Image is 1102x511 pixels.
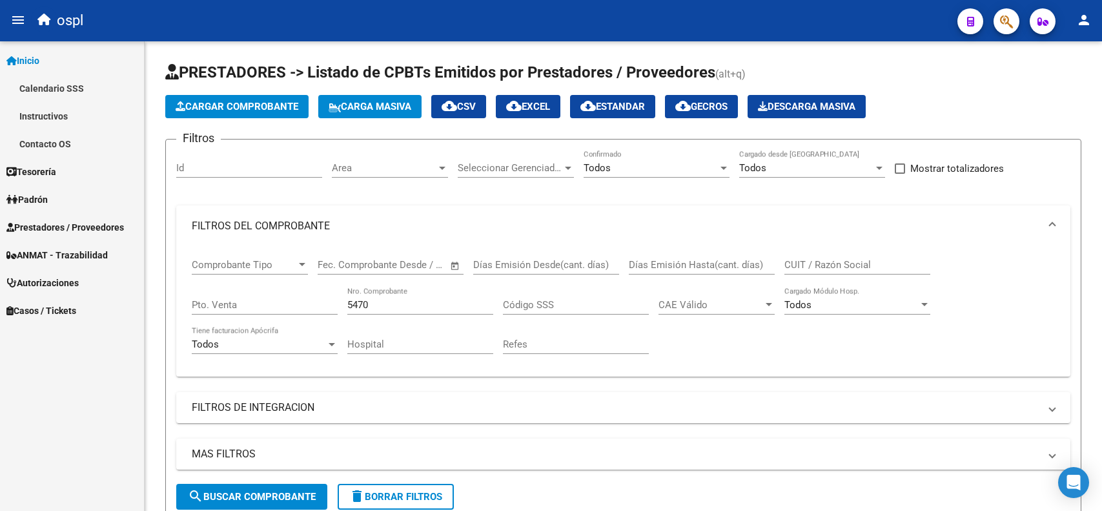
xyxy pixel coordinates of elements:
[442,98,457,114] mat-icon: cloud_download
[10,12,26,28] mat-icon: menu
[349,491,442,503] span: Borrar Filtros
[338,484,454,510] button: Borrar Filtros
[580,101,645,112] span: Estandar
[748,95,866,118] button: Descarga Masiva
[506,101,550,112] span: EXCEL
[176,247,1070,377] div: FILTROS DEL COMPROBANTE
[165,63,715,81] span: PRESTADORES -> Listado de CPBTs Emitidos por Prestadores / Proveedores
[431,95,486,118] button: CSV
[458,162,562,174] span: Seleccionar Gerenciador
[188,488,203,504] mat-icon: search
[442,101,476,112] span: CSV
[506,98,522,114] mat-icon: cloud_download
[176,129,221,147] h3: Filtros
[176,392,1070,423] mat-expansion-panel-header: FILTROS DE INTEGRACION
[675,101,728,112] span: Gecros
[1058,467,1089,498] div: Open Intercom Messenger
[6,54,39,68] span: Inicio
[758,101,855,112] span: Descarga Masiva
[176,439,1070,470] mat-expansion-panel-header: MAS FILTROS
[318,259,370,271] input: Fecha inicio
[6,276,79,290] span: Autorizaciones
[784,299,811,311] span: Todos
[349,488,365,504] mat-icon: delete
[176,101,298,112] span: Cargar Comprobante
[570,95,655,118] button: Estandar
[6,220,124,235] span: Prestadores / Proveedores
[176,484,327,510] button: Buscar Comprobante
[675,98,691,114] mat-icon: cloud_download
[584,162,611,174] span: Todos
[332,162,436,174] span: Area
[382,259,444,271] input: Fecha fin
[318,95,422,118] button: Carga Masiva
[1076,12,1092,28] mat-icon: person
[496,95,560,118] button: EXCEL
[176,205,1070,247] mat-expansion-panel-header: FILTROS DEL COMPROBANTE
[192,401,1039,415] mat-panel-title: FILTROS DE INTEGRACION
[192,219,1039,233] mat-panel-title: FILTROS DEL COMPROBANTE
[658,299,763,311] span: CAE Válido
[188,491,316,503] span: Buscar Comprobante
[192,447,1039,461] mat-panel-title: MAS FILTROS
[192,259,296,271] span: Comprobante Tipo
[665,95,738,118] button: Gecros
[329,101,411,112] span: Carga Masiva
[448,258,463,273] button: Open calendar
[6,193,48,207] span: Padrón
[580,98,596,114] mat-icon: cloud_download
[192,339,219,350] span: Todos
[165,95,309,118] button: Cargar Comprobante
[748,95,866,118] app-download-masive: Descarga masiva de comprobantes (adjuntos)
[715,68,746,80] span: (alt+q)
[57,6,83,35] span: ospl
[6,248,108,262] span: ANMAT - Trazabilidad
[739,162,766,174] span: Todos
[910,161,1004,176] span: Mostrar totalizadores
[6,165,56,179] span: Tesorería
[6,304,76,318] span: Casos / Tickets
